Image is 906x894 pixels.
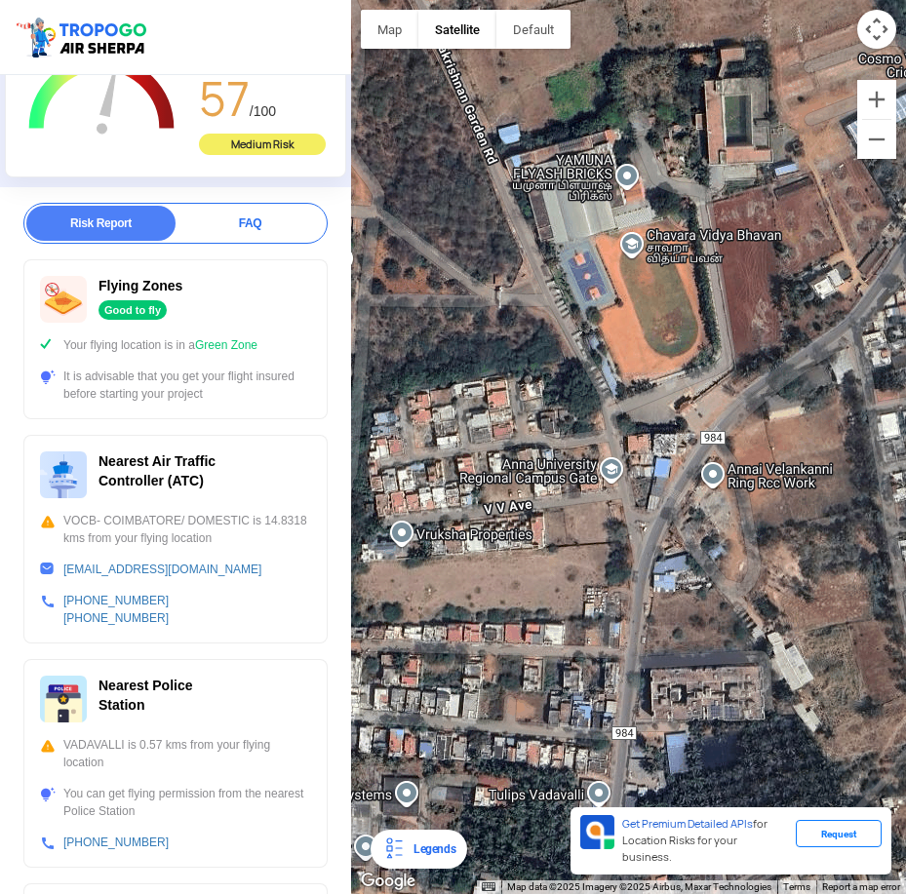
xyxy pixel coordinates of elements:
[857,120,896,159] button: Zoom out
[199,134,326,155] div: Medium Risk
[98,300,167,320] div: Good to fly
[580,815,614,849] img: Premium APIs
[507,881,771,892] span: Map data ©2025 Imagery ©2025 Airbus, Maxar Technologies
[63,836,169,849] a: [PHONE_NUMBER]
[40,785,311,820] div: You can get flying permission from the nearest Police Station
[98,453,216,488] span: Nearest Air Traffic Controller (ATC)
[40,676,87,722] img: ic_police_station.svg
[783,881,810,892] a: Terms
[482,880,495,894] button: Keyboard shortcuts
[195,338,257,352] span: Green Zone
[406,837,455,861] div: Legends
[63,594,169,607] a: [PHONE_NUMBER]
[418,10,496,49] button: Show satellite imagery
[63,563,261,576] a: [EMAIL_ADDRESS][DOMAIN_NAME]
[40,368,311,403] div: It is advisable that you get your flight insured before starting your project
[822,881,900,892] a: Report a map error
[796,820,882,847] div: Request
[857,80,896,119] button: Zoom in
[857,10,896,49] button: Map camera controls
[20,35,183,157] g: Chart
[40,736,311,771] div: VADAVALLI is 0.57 kms from your flying location
[40,451,87,498] img: ic_atc.svg
[98,278,182,293] span: Flying Zones
[63,611,169,625] a: [PHONE_NUMBER]
[98,678,193,713] span: Nearest Police Station
[614,815,796,867] div: for Location Risks for your business.
[250,103,276,119] span: /100
[176,206,325,241] div: FAQ
[15,15,153,59] img: ic_tgdronemaps.svg
[40,336,311,354] div: Your flying location is in a
[40,512,311,547] div: VOCB- COIMBATORE/ DOMESTIC is 14.8318 kms from your flying location
[622,817,753,831] span: Get Premium Detailed APIs
[356,869,420,894] a: Open this area in Google Maps (opens a new window)
[40,276,87,323] img: ic_nofly.svg
[382,837,406,861] img: Legends
[199,68,250,130] span: 57
[361,10,418,49] button: Show street map
[26,206,176,241] div: Risk Report
[356,869,420,894] img: Google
